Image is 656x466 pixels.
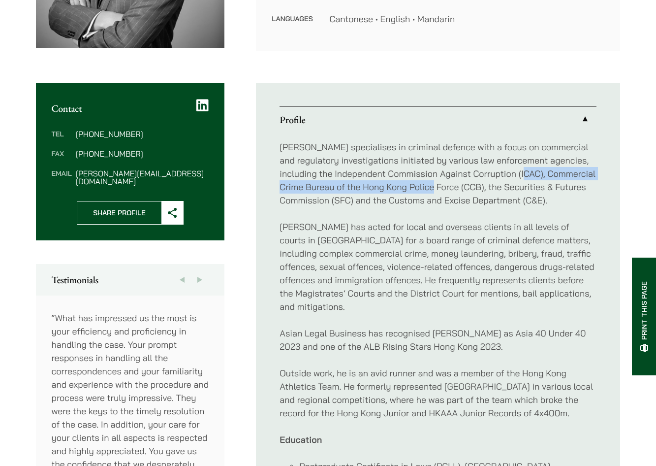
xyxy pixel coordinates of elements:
a: LinkedIn [196,99,209,112]
dt: Languages [272,12,313,26]
p: [PERSON_NAME] has acted for local and overseas clients in all levels of courts in [GEOGRAPHIC_DAT... [280,220,596,313]
p: Asian Legal Business has recognised [PERSON_NAME] as Asia 40 Under 40 2023 and one of the ALB Ris... [280,327,596,353]
strong: Education [280,434,322,445]
h2: Testimonials [52,274,209,286]
p: [PERSON_NAME] specialises in criminal defence with a focus on commercial and regulatory investiga... [280,140,596,207]
dd: Cantonese • English • Mandarin [329,12,604,26]
dt: Fax [52,150,72,169]
span: Share Profile [77,201,161,224]
button: Share Profile [77,201,184,225]
button: Next [191,264,209,296]
dd: [PHONE_NUMBER] [76,150,209,158]
dd: [PHONE_NUMBER] [76,130,209,138]
button: Previous [173,264,191,296]
dt: Tel [52,130,72,150]
p: Outside work, he is an avid runner and was a member of the Hong Kong Athletics Team. He formerly ... [280,366,596,420]
dt: Email [52,169,72,185]
dd: [PERSON_NAME][EMAIL_ADDRESS][DOMAIN_NAME] [76,169,209,185]
a: Profile [280,107,596,133]
h2: Contact [52,102,209,114]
